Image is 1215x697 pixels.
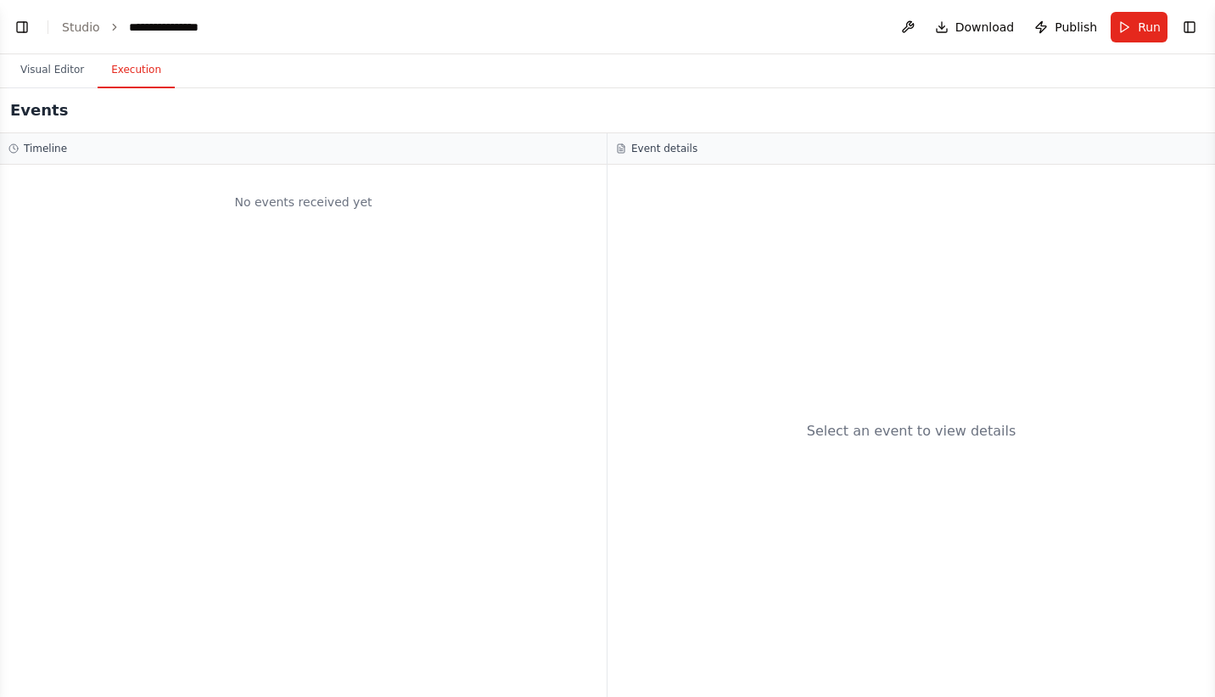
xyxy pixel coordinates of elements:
[8,173,598,231] div: No events received yet
[62,19,213,36] nav: breadcrumb
[955,19,1015,36] span: Download
[1111,12,1167,42] button: Run
[10,15,34,39] button: Show left sidebar
[1027,12,1104,42] button: Publish
[7,53,98,88] button: Visual Editor
[62,20,100,34] a: Studio
[24,142,67,155] h3: Timeline
[1138,19,1161,36] span: Run
[98,53,175,88] button: Execution
[631,142,697,155] h3: Event details
[928,12,1022,42] button: Download
[1178,15,1201,39] button: Show right sidebar
[10,98,68,122] h2: Events
[807,421,1016,441] div: Select an event to view details
[1055,19,1097,36] span: Publish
